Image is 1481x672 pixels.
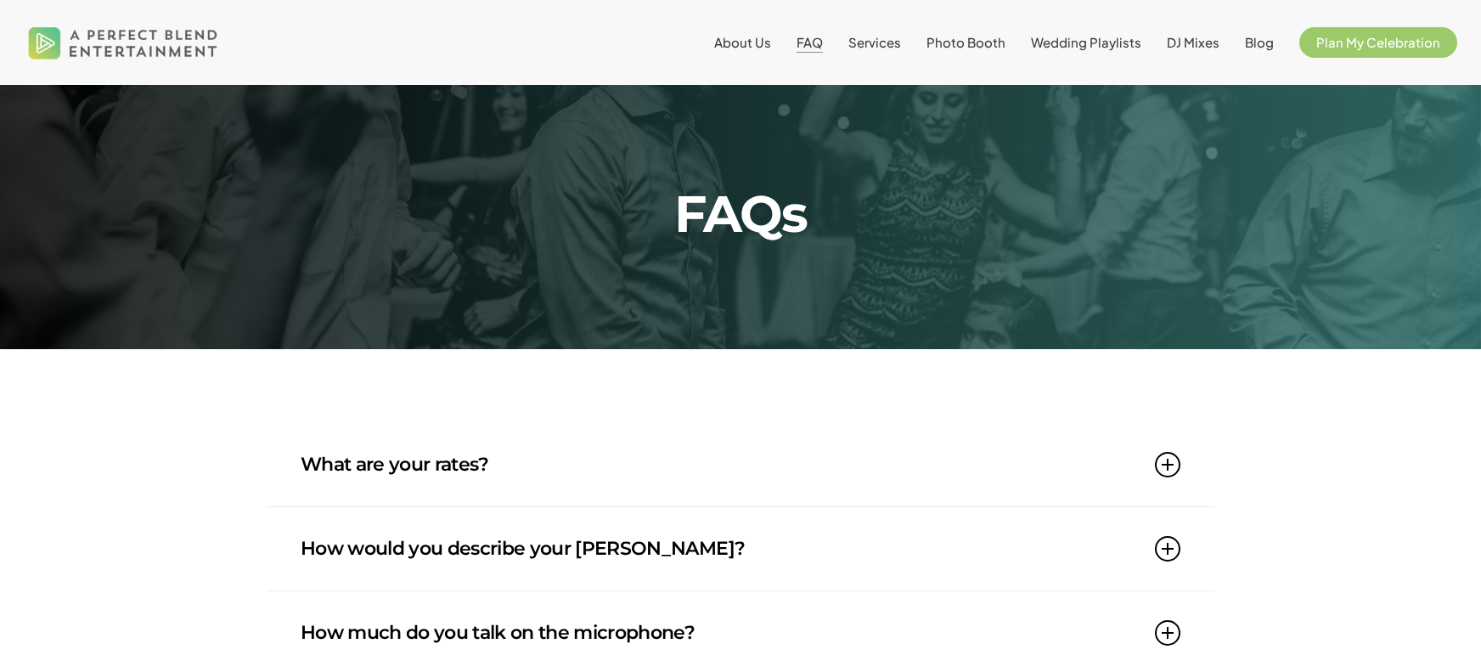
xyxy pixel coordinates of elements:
a: Services [848,36,901,49]
span: FAQ [797,34,823,50]
span: About Us [714,34,771,50]
a: What are your rates? [301,423,1180,506]
a: FAQ [797,36,823,49]
span: DJ Mixes [1167,34,1219,50]
span: Wedding Playlists [1031,34,1141,50]
a: DJ Mixes [1167,36,1219,49]
span: Blog [1245,34,1274,50]
span: Services [848,34,901,50]
a: Photo Booth [926,36,1005,49]
a: Plan My Celebration [1299,36,1457,49]
h2: FAQs [314,189,1166,240]
img: A Perfect Blend Entertainment [24,12,222,73]
a: How would you describe your [PERSON_NAME]? [301,507,1180,590]
span: Photo Booth [926,34,1005,50]
span: Plan My Celebration [1316,34,1440,50]
a: Wedding Playlists [1031,36,1141,49]
a: About Us [714,36,771,49]
a: Blog [1245,36,1274,49]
